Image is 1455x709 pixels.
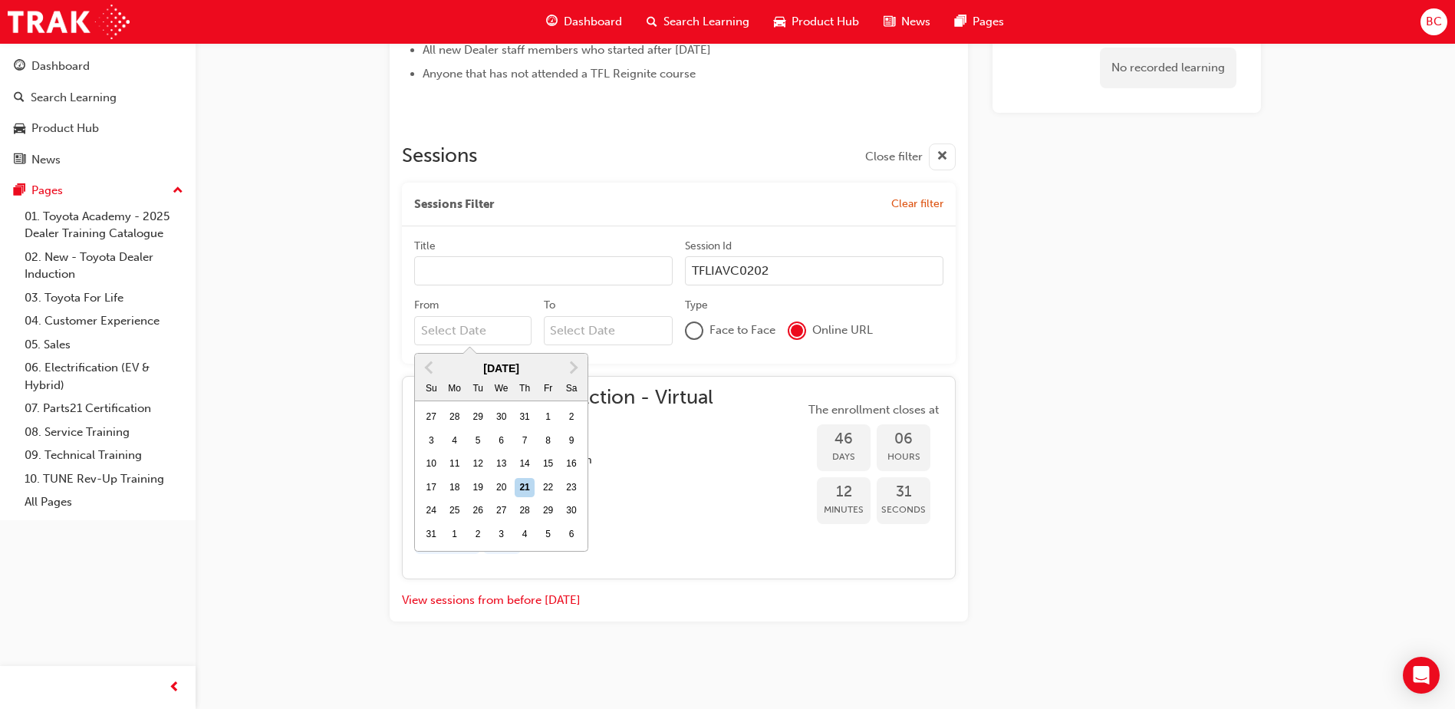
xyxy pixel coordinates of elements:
span: The enrollment closes at [805,401,943,419]
a: 03. Toyota For Life [18,286,189,310]
button: BC [1420,8,1447,35]
div: Choose Sunday, August 31st, 2025 [421,525,441,545]
span: search-icon [647,12,657,31]
span: Hours [877,448,930,466]
span: news-icon [14,153,25,167]
span: BC [1426,13,1442,31]
span: Anyone that has not attended a TFL Reignite course [423,67,696,81]
a: 04. Customer Experience [18,309,189,333]
div: Choose Friday, August 1st, 2025 [538,407,558,427]
span: up-icon [173,181,183,201]
button: Pages [6,176,189,205]
h2: Sessions [402,143,477,170]
span: Product Hub [792,13,859,31]
span: News [901,13,930,31]
div: Choose Monday, September 1st, 2025 [445,525,465,545]
a: 09. Technical Training [18,444,189,467]
span: Dashboard [564,13,622,31]
div: To [544,298,555,313]
span: guage-icon [14,60,25,74]
div: Choose Wednesday, September 3rd, 2025 [492,525,512,545]
div: Choose Tuesday, August 5th, 2025 [468,431,488,451]
div: Title [414,239,436,254]
span: Search Learning [663,13,749,31]
img: Trak [8,5,130,39]
span: All new Dealer staff members who started after [DATE] [423,43,711,57]
button: View sessions from before [DATE] [402,592,581,609]
a: 02. New - Toyota Dealer Induction [18,246,189,286]
div: Choose Sunday, August 24th, 2025 [421,501,441,521]
span: 31 [877,483,930,501]
div: Pages [31,182,63,200]
div: Choose Thursday, July 31st, 2025 [515,407,535,427]
a: 08. Service Training [18,420,189,444]
div: Choose Tuesday, August 26th, 2025 [468,501,488,521]
div: Th [515,379,535,399]
div: Choose Monday, August 25th, 2025 [445,501,465,521]
a: search-iconSearch Learning [634,6,762,38]
h5: Start date: [DATE] 12pm - 1:30pm [415,453,780,467]
div: [DATE] [415,360,588,378]
div: Choose Thursday, August 28th, 2025 [515,501,535,521]
div: Choose Saturday, August 2nd, 2025 [561,407,581,427]
span: 06 [877,430,930,448]
div: Search Learning [31,89,117,107]
span: Toyota For Life In Action - Virtual Classroom [415,389,805,424]
a: Dashboard [6,52,189,81]
span: guage-icon [546,12,558,31]
h5: Cut off date: [DATE] 5:00pm [415,467,780,480]
button: Next Month [561,355,586,380]
a: news-iconNews [871,6,943,38]
span: Sessions Filter [414,196,494,213]
div: Open Intercom Messenger [1403,657,1440,694]
div: No recorded learning [1100,48,1236,88]
a: pages-iconPages [943,6,1016,38]
span: search-icon [14,91,25,105]
div: Choose Friday, August 8th, 2025 [538,431,558,451]
span: pages-icon [955,12,966,31]
span: car-icon [14,122,25,136]
a: Product Hub [6,114,189,143]
button: DashboardSearch LearningProduct HubNews [6,49,189,176]
div: Choose Thursday, August 7th, 2025 [515,431,535,451]
div: Product Hub [31,120,99,137]
span: cross-icon [937,147,948,167]
span: news-icon [884,12,895,31]
div: Choose Tuesday, September 2nd, 2025 [468,525,488,545]
div: Choose Sunday, August 3rd, 2025 [421,431,441,451]
div: Choose Tuesday, August 12th, 2025 [468,454,488,474]
div: Choose Friday, September 5th, 2025 [538,525,558,545]
span: Pages [973,13,1004,31]
div: Choose Friday, August 29th, 2025 [538,501,558,521]
div: Choose Tuesday, July 29th, 2025 [468,407,488,427]
h3: 0 AUD [415,486,805,504]
div: Choose Thursday, September 4th, 2025 [515,525,535,545]
div: Dashboard [31,58,90,75]
div: Choose Monday, August 11th, 2025 [445,454,465,474]
div: Choose Saturday, August 23rd, 2025 [561,478,581,498]
div: Choose Wednesday, July 30th, 2025 [492,407,512,427]
button: Clear filter [891,195,943,213]
div: Choose Sunday, August 10th, 2025 [421,454,441,474]
div: month 2025-08 [420,406,583,546]
div: Session Id [685,239,732,254]
div: Choose Saturday, August 9th, 2025 [561,431,581,451]
button: Toyota For Life In Action - Virtual ClassroomSession id: TFLIAVC0202Start date: [DATE] 12pm - 1:3... [415,389,943,567]
span: prev-icon [169,678,180,697]
div: Choose Friday, August 22nd, 2025 [538,478,558,498]
div: Choose Friday, August 15th, 2025 [538,454,558,474]
div: Choose Wednesday, August 20th, 2025 [492,478,512,498]
div: We [492,379,512,399]
div: Choose Saturday, August 30th, 2025 [561,501,581,521]
div: News [31,151,61,169]
a: 01. Toyota Academy - 2025 Dealer Training Catalogue [18,205,189,246]
div: Choose Sunday, August 17th, 2025 [421,478,441,498]
span: Close filter [865,148,923,166]
div: Mo [445,379,465,399]
div: Choose Thursday, August 14th, 2025 [515,454,535,474]
div: Choose Sunday, July 27th, 2025 [421,407,441,427]
a: All Pages [18,490,189,514]
button: Close filter [865,143,956,170]
div: Choose Wednesday, August 13th, 2025 [492,454,512,474]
